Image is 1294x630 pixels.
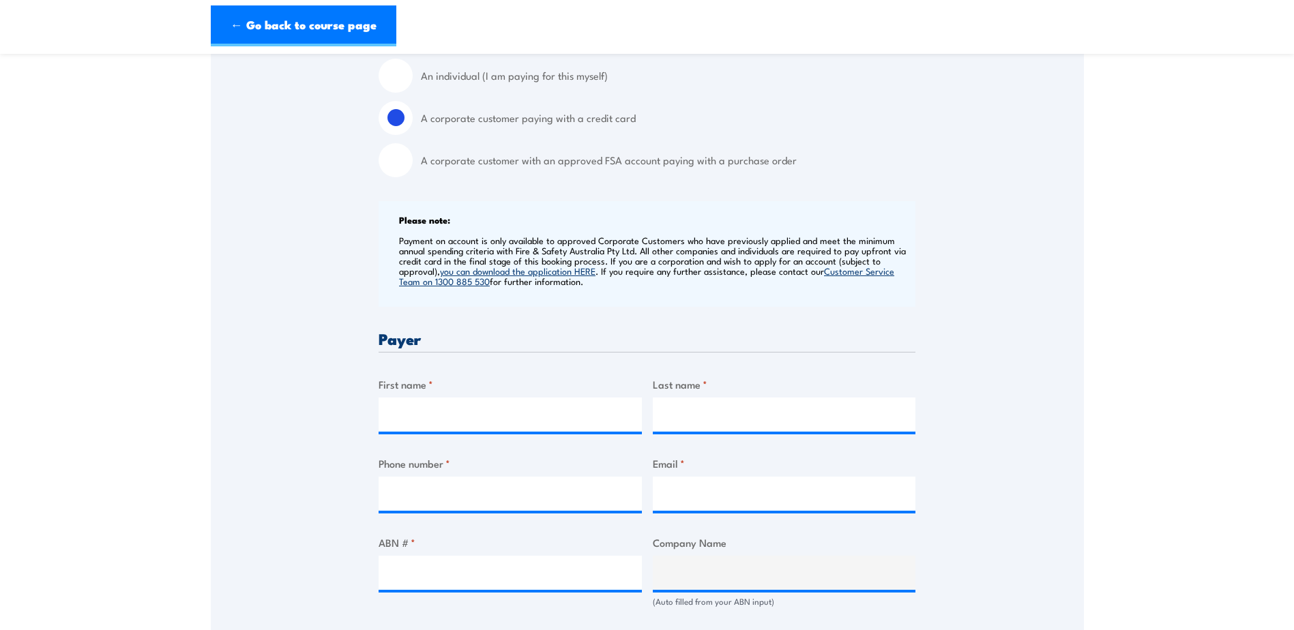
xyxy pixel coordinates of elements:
b: Please note: [399,213,450,226]
label: Email [653,455,916,471]
h3: Payer [379,331,915,346]
label: A corporate customer paying with a credit card [421,101,915,135]
label: An individual (I am paying for this myself) [421,59,915,93]
label: Company Name [653,535,916,550]
label: Phone number [379,455,642,471]
label: A corporate customer with an approved FSA account paying with a purchase order [421,143,915,177]
p: Payment on account is only available to approved Corporate Customers who have previously applied ... [399,235,912,286]
div: (Auto filled from your ABN input) [653,595,916,608]
label: Last name [653,376,916,392]
a: Customer Service Team on 1300 885 530 [399,265,894,287]
label: ABN # [379,535,642,550]
label: First name [379,376,642,392]
a: ← Go back to course page [211,5,396,46]
a: you can download the application HERE [440,265,595,277]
